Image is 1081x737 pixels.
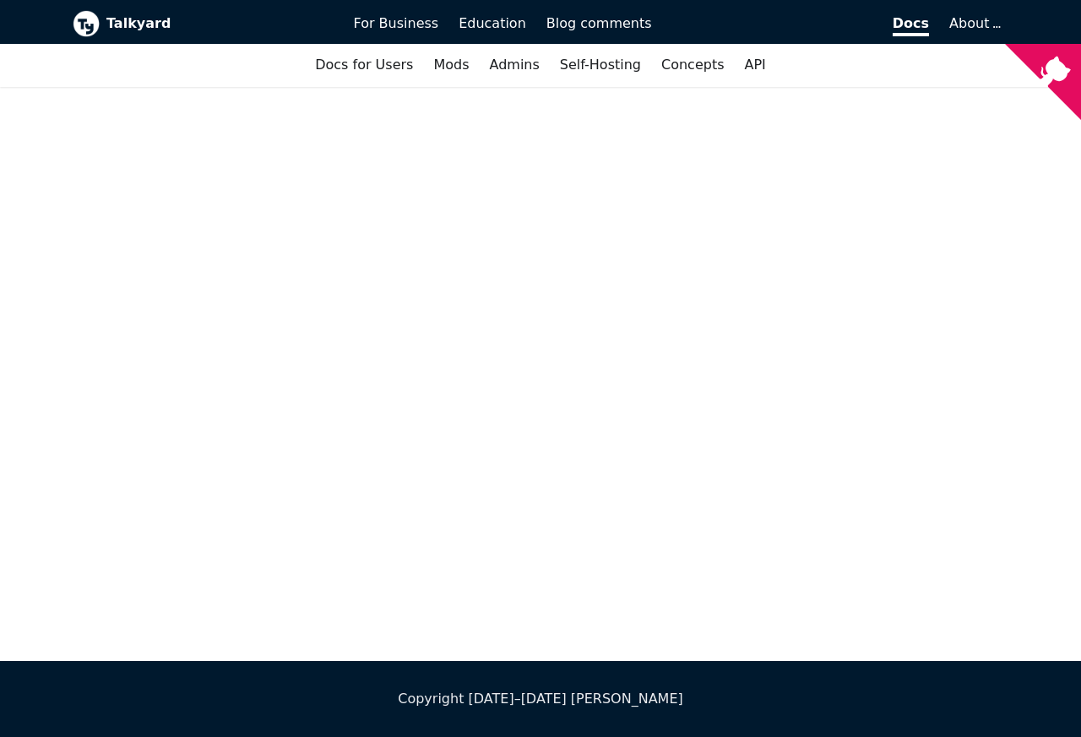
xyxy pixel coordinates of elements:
[354,15,439,31] span: For Business
[73,688,1008,710] div: Copyright [DATE]–[DATE] [PERSON_NAME]
[344,9,449,38] a: For Business
[423,51,479,79] a: Mods
[893,15,929,36] span: Docs
[651,51,735,79] a: Concepts
[949,15,998,31] a: About
[73,10,330,37] a: Talkyard logoTalkyard
[480,51,550,79] a: Admins
[536,9,662,38] a: Blog comments
[305,51,423,79] a: Docs for Users
[550,51,651,79] a: Self-Hosting
[448,9,536,38] a: Education
[735,51,776,79] a: API
[459,15,526,31] span: Education
[662,9,940,38] a: Docs
[546,15,652,31] span: Blog comments
[106,13,330,35] b: Talkyard
[73,10,100,37] img: Talkyard logo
